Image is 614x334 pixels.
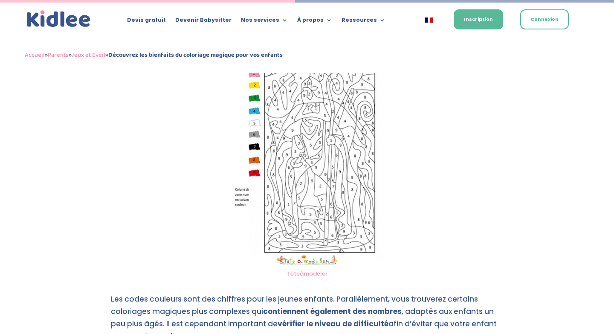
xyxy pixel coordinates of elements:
[287,270,327,278] a: Teteàmodeler
[25,50,45,60] a: Accueil
[425,17,433,23] img: Français
[241,17,288,26] a: Nos services
[108,50,283,60] strong: Découvrez les bienfaits du coloriage magique pour vos enfants
[228,41,386,265] img: Coloriage magique avec chiffres
[520,9,569,29] a: Connexion
[278,319,388,329] strong: vérifier le niveau de difficulté
[48,50,69,60] a: Parents
[25,50,283,60] span: » » »
[25,9,93,29] img: logo_kidlee_bleu
[175,17,232,26] a: Devenir Babysitter
[72,50,105,60] a: Jeux et Eveil
[454,9,503,29] a: Inscription
[342,17,385,26] a: Ressources
[297,17,332,26] a: À propos
[25,9,93,29] a: Kidlee Logo
[263,306,402,317] strong: contiennent également des nombres
[127,17,166,26] a: Devis gratuit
